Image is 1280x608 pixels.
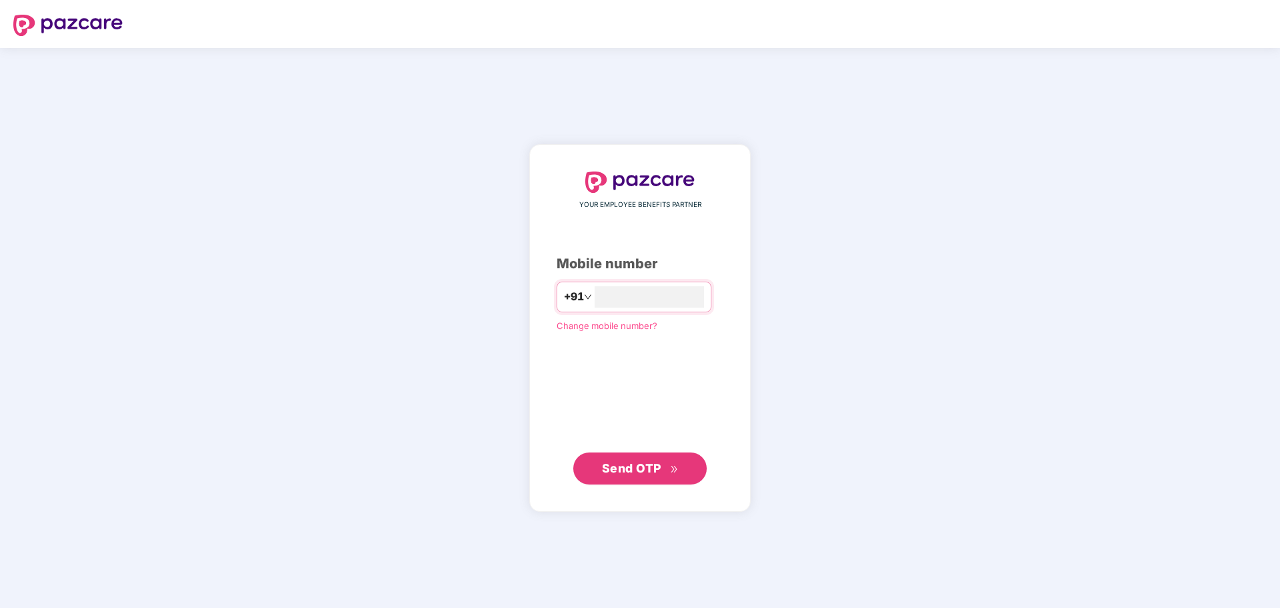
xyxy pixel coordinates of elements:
[564,288,584,305] span: +91
[585,172,695,193] img: logo
[602,461,661,475] span: Send OTP
[573,452,707,485] button: Send OTPdouble-right
[670,465,679,474] span: double-right
[557,254,723,274] div: Mobile number
[579,200,701,210] span: YOUR EMPLOYEE BENEFITS PARTNER
[584,293,592,301] span: down
[557,320,657,331] a: Change mobile number?
[13,15,123,36] img: logo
